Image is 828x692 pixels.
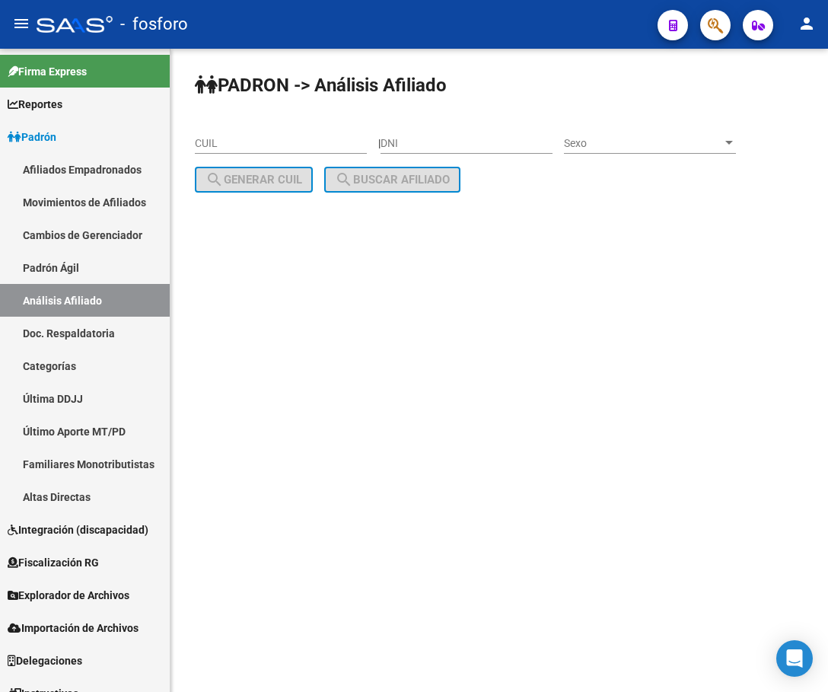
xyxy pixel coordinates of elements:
[335,173,450,187] span: Buscar afiliado
[195,137,747,187] div: |
[195,75,447,96] strong: PADRON -> Análisis Afiliado
[8,620,139,636] span: Importación de Archivos
[8,587,129,604] span: Explorador de Archivos
[8,63,87,80] span: Firma Express
[8,554,99,571] span: Fiscalización RG
[798,14,816,33] mat-icon: person
[205,173,302,187] span: Generar CUIL
[120,8,188,41] span: - fosforo
[8,129,56,145] span: Padrón
[324,167,460,193] button: Buscar afiliado
[8,96,62,113] span: Reportes
[776,640,813,677] div: Open Intercom Messenger
[8,652,82,669] span: Delegaciones
[195,167,313,193] button: Generar CUIL
[564,137,722,150] span: Sexo
[12,14,30,33] mat-icon: menu
[8,521,148,538] span: Integración (discapacidad)
[205,171,224,189] mat-icon: search
[335,171,353,189] mat-icon: search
